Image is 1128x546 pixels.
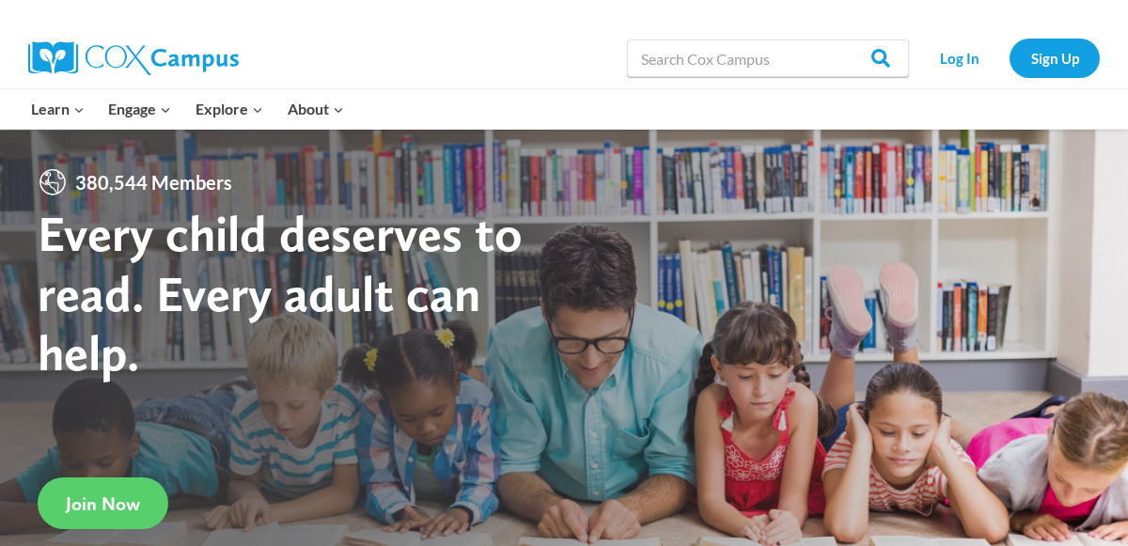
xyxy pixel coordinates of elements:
[288,97,344,121] span: About
[31,97,85,121] span: Learn
[38,203,523,382] strong: Every child deserves to read. Every adult can help.
[627,39,909,77] input: Search Cox Campus
[108,97,171,121] span: Engage
[1010,39,1100,77] a: Sign Up
[918,39,1100,77] nav: Secondary Navigation
[68,167,240,197] span: 380,544 Members
[28,41,239,75] img: Cox Campus
[38,477,168,529] a: Join Now
[19,89,355,129] nav: Primary Navigation
[918,39,1000,77] a: Log In
[66,492,140,515] span: Join Now
[196,97,263,121] span: Explore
